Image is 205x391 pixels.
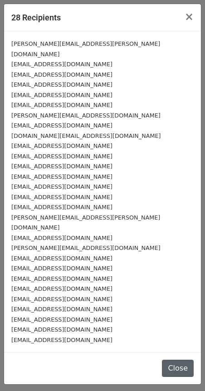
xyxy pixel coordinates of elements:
[11,337,112,343] small: [EMAIL_ADDRESS][DOMAIN_NAME]
[185,10,194,23] span: ×
[11,71,112,78] small: [EMAIL_ADDRESS][DOMAIN_NAME]
[11,275,112,282] small: [EMAIL_ADDRESS][DOMAIN_NAME]
[11,296,112,303] small: [EMAIL_ADDRESS][DOMAIN_NAME]
[11,173,112,180] small: [EMAIL_ADDRESS][DOMAIN_NAME]
[11,92,112,98] small: [EMAIL_ADDRESS][DOMAIN_NAME]
[11,122,112,129] small: [EMAIL_ADDRESS][DOMAIN_NAME]
[11,183,112,190] small: [EMAIL_ADDRESS][DOMAIN_NAME]
[11,244,161,251] small: [PERSON_NAME][EMAIL_ADDRESS][DOMAIN_NAME]
[11,11,61,24] h5: 28 Recipients
[11,235,112,241] small: [EMAIL_ADDRESS][DOMAIN_NAME]
[11,102,112,108] small: [EMAIL_ADDRESS][DOMAIN_NAME]
[11,61,112,68] small: [EMAIL_ADDRESS][DOMAIN_NAME]
[11,214,160,231] small: [PERSON_NAME][EMAIL_ADDRESS][PERSON_NAME][DOMAIN_NAME]
[11,316,112,323] small: [EMAIL_ADDRESS][DOMAIN_NAME]
[11,142,112,149] small: [EMAIL_ADDRESS][DOMAIN_NAME]
[11,255,112,262] small: [EMAIL_ADDRESS][DOMAIN_NAME]
[11,204,112,210] small: [EMAIL_ADDRESS][DOMAIN_NAME]
[11,265,112,272] small: [EMAIL_ADDRESS][DOMAIN_NAME]
[11,40,160,58] small: [PERSON_NAME][EMAIL_ADDRESS][PERSON_NAME][DOMAIN_NAME]
[11,132,161,139] small: [DOMAIN_NAME][EMAIL_ADDRESS][DOMAIN_NAME]
[11,112,161,119] small: [PERSON_NAME][EMAIL_ADDRESS][DOMAIN_NAME]
[11,153,112,160] small: [EMAIL_ADDRESS][DOMAIN_NAME]
[11,81,112,88] small: [EMAIL_ADDRESS][DOMAIN_NAME]
[11,194,112,200] small: [EMAIL_ADDRESS][DOMAIN_NAME]
[11,306,112,313] small: [EMAIL_ADDRESS][DOMAIN_NAME]
[177,4,201,29] button: Close
[11,285,112,292] small: [EMAIL_ADDRESS][DOMAIN_NAME]
[11,163,112,170] small: [EMAIL_ADDRESS][DOMAIN_NAME]
[11,326,112,333] small: [EMAIL_ADDRESS][DOMAIN_NAME]
[160,347,205,391] iframe: Chat Widget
